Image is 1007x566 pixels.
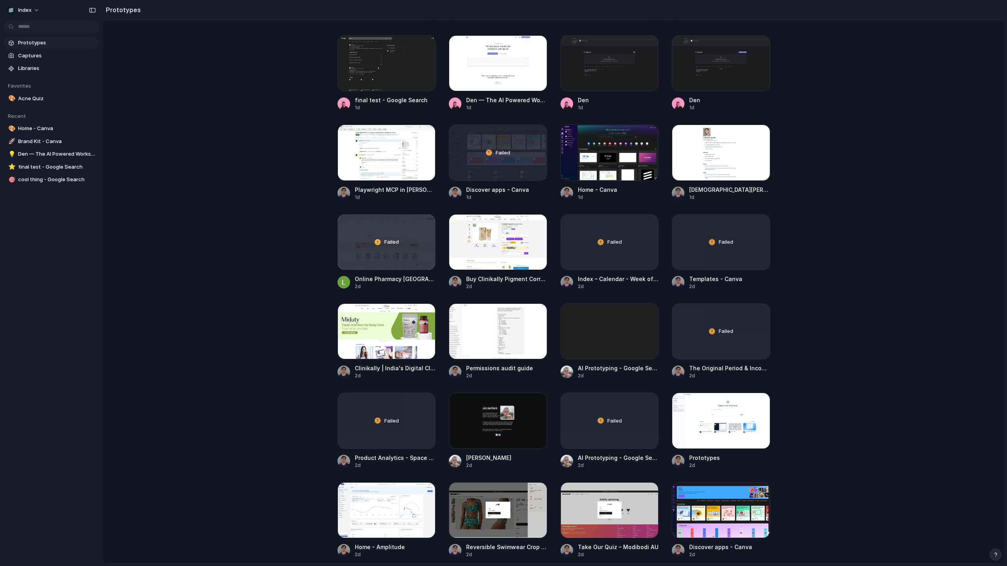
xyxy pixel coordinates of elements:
[689,543,752,551] div: Discover apps - Canva
[355,283,436,290] div: 2d
[466,364,533,372] div: Permissions audit guide
[8,83,31,89] span: Favorites
[18,125,96,132] span: Home - Canva
[561,482,659,558] a: Take Our Quiz – Modibodi AUTake Our Quiz – Modibodi AU2d
[466,454,511,462] div: [PERSON_NAME]
[689,275,742,283] div: Templates - Canva
[466,372,533,379] div: 2d
[466,194,529,201] div: 1d
[449,125,547,200] a: Discover apps - CanvaFailedDiscover apps - Canva1d
[719,327,733,335] span: Failed
[4,174,99,186] a: 🎯cool thing - Google Search
[466,186,529,194] div: Discover apps - Canva
[466,543,547,551] div: Reversible Swimwear Crop Top - Party Animal Green / Oasis Blue | Modibodi – Modibodi AU
[672,35,770,111] a: DenDen1d
[18,163,96,171] span: final test - Google Search
[8,137,14,146] div: 🚀
[689,283,742,290] div: 2d
[689,454,720,462] div: Prototypes
[689,96,700,104] div: Den
[4,93,99,105] a: 🎨Acne Quiz
[449,482,547,558] a: Reversible Swimwear Crop Top - Party Animal Green / Oasis Blue | Modibodi – Modibodi AUReversible...
[449,214,547,290] a: Buy Clinikally Pigment Corrector Cream Online | ClinikallyBuy Clinikally Pigment Corrector Cream ...
[496,149,510,157] span: Failed
[689,372,770,379] div: 2d
[18,39,96,47] span: Prototypes
[18,150,96,158] span: Den — The AI Powered Workspace
[607,417,622,425] span: Failed
[355,454,436,462] div: Product Analytics - Space - Amplitude
[466,275,547,283] div: Buy Clinikally Pigment Corrector Cream Online | Clinikally
[8,113,26,119] span: Recent
[672,303,770,379] a: FailedThe Original Period & Incontinence Underwear | Modibodi AU2d
[689,194,770,201] div: 1d
[18,64,96,72] span: Libraries
[4,50,99,62] a: Captures
[355,372,436,379] div: 2d
[672,214,770,290] a: FailedTemplates - Canva2d
[689,186,770,194] div: [DEMOGRAPHIC_DATA][PERSON_NAME]
[7,176,15,184] button: 🎯
[561,303,659,379] a: AI Prototyping - Google SearchAI Prototyping - Google Search2d
[561,214,659,290] a: FailedIndex – Calendar - Week of [DATE]2d
[689,462,720,469] div: 2d
[672,393,770,469] a: PrototypesPrototypes2d
[449,35,547,111] a: Den — The AI Powered WorkspaceDen — The AI Powered Workspace1d
[449,303,547,379] a: Permissions audit guidePermissions audit guide2d
[578,194,617,201] div: 1d
[578,275,659,283] div: Index – Calendar - Week of [DATE]
[338,393,436,469] a: FailedProduct Analytics - Space - Amplitude2d
[7,125,15,132] button: 🎨
[8,162,14,171] div: ⭐
[7,95,15,103] button: 🎨
[355,551,405,558] div: 2d
[4,62,99,74] a: Libraries
[18,6,31,14] span: Index
[578,104,589,111] div: 1d
[578,551,658,558] div: 2d
[103,5,141,15] h2: Prototypes
[338,303,436,379] a: Clinikally | India's Digital Clinic for Skin & Hair Care That Works!Clinikally | India's Digital ...
[355,462,436,469] div: 2d
[719,238,733,246] span: Failed
[7,150,15,158] button: 💡
[578,372,659,379] div: 2d
[466,283,547,290] div: 2d
[578,186,617,194] div: Home - Canva
[338,125,436,200] a: Playwright MCP in Claude Code runner container by iaculch · Pull Request #2898 · Index-Technologi...
[466,104,547,111] div: 1d
[561,35,659,111] a: DenDen1d
[689,551,752,558] div: 2d
[578,462,659,469] div: 2d
[4,161,99,173] a: ⭐final test - Google Search
[8,124,14,133] div: 🎨
[466,96,547,104] div: Den — The AI Powered Workspace
[4,148,99,160] a: 💡Den — The AI Powered Workspace
[7,138,15,145] button: 🚀
[4,37,99,49] a: Prototypes
[338,214,436,290] a: Online Pharmacy India | Buy Medicines from India's Trusted Medicine Store: 1mg.comFailedOnline Ph...
[561,393,659,469] a: FailedAI Prototyping - Google Search2d
[578,283,659,290] div: 2d
[355,186,436,194] div: Playwright MCP in [PERSON_NAME] Code runner container by [PERSON_NAME] Request #2898 · Index-Tech...
[4,4,44,17] button: Index
[561,125,659,200] a: Home - CanvaHome - Canva1d
[466,462,511,469] div: 2d
[8,94,14,103] div: 🎨
[672,125,770,200] a: Christian Iacullo[DEMOGRAPHIC_DATA][PERSON_NAME]1d
[689,104,700,111] div: 1d
[18,52,96,60] span: Captures
[355,364,436,372] div: Clinikally | India's Digital Clinic for Skin & Hair Care That Works!
[355,194,436,201] div: 1d
[355,96,428,104] div: final test - Google Search
[384,417,399,425] span: Failed
[8,150,14,159] div: 💡
[689,364,770,372] div: The Original Period & Incontinence Underwear | Modibodi AU
[384,238,399,246] span: Failed
[466,551,547,558] div: 2d
[355,275,436,283] div: Online Pharmacy [GEOGRAPHIC_DATA] | Buy Medicines from [GEOGRAPHIC_DATA]'s Trusted Medicine Store...
[18,95,96,103] span: Acne Quiz
[18,138,96,145] span: Brand Kit - Canva
[4,123,99,134] a: 🎨Home - Canva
